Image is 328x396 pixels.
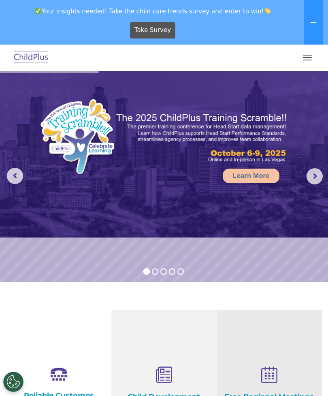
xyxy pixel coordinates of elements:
span: Your insights needed! Take the child care trends survey and enter to win! [3,3,302,19]
img: 👏 [264,8,270,14]
span: Take Survey [134,23,171,37]
button: Cookies Settings [3,372,23,392]
a: Learn More [223,169,279,183]
img: ChildPlus by Procare Solutions [12,48,50,67]
a: Take Survey [130,22,176,39]
img: ✅ [35,8,41,14]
